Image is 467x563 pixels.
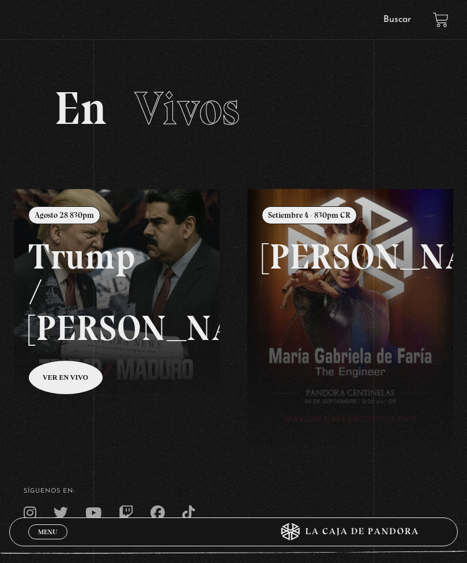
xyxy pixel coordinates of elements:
[433,12,449,27] a: View your shopping cart
[383,15,411,24] a: Buscar
[24,488,444,494] h4: SÍguenos en:
[54,85,413,131] h2: En
[34,538,61,546] span: Cerrar
[38,528,57,535] span: Menu
[134,81,240,136] span: Vivos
